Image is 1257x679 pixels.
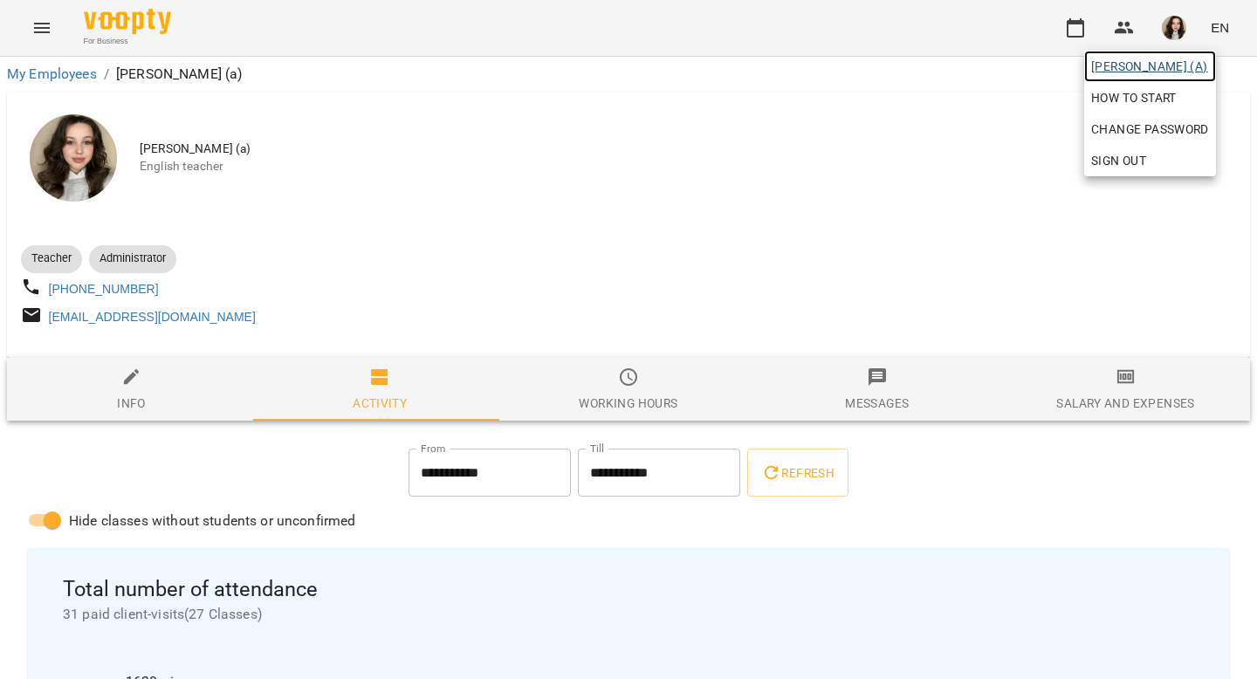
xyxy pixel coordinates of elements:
[1091,150,1146,171] span: Sign Out
[1091,56,1209,77] span: [PERSON_NAME] (а)
[1084,82,1184,113] a: How to start
[1084,145,1216,176] button: Sign Out
[1084,51,1216,82] a: [PERSON_NAME] (а)
[1091,119,1209,140] span: Change Password
[1091,87,1177,108] span: How to start
[1084,113,1216,145] a: Change Password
